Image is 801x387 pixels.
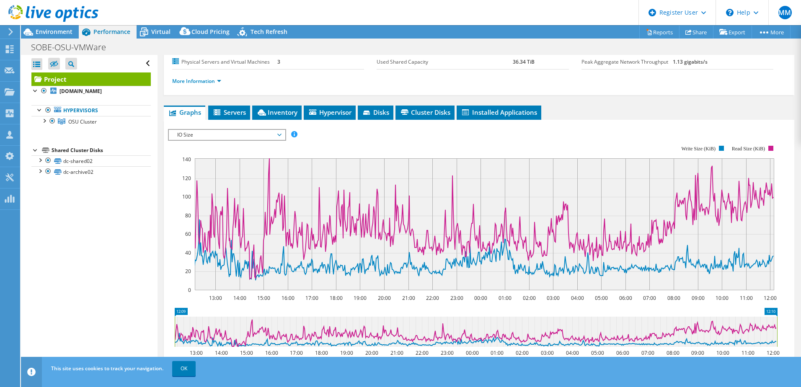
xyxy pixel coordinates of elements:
[763,294,776,302] text: 12:00
[726,9,734,16] svg: \n
[490,349,503,356] text: 01:00
[182,175,191,182] text: 120
[188,286,191,294] text: 0
[281,294,294,302] text: 16:00
[474,294,487,302] text: 00:00
[426,294,439,302] text: 22:00
[31,105,151,116] a: Hypervisors
[691,294,704,302] text: 09:00
[315,349,328,356] text: 18:00
[172,58,277,66] label: Physical Servers and Virtual Machines
[209,294,222,302] text: 13:00
[59,88,102,95] b: [DOMAIN_NAME]
[739,294,752,302] text: 11:00
[666,349,679,356] text: 08:00
[68,118,97,125] span: OSU Cluster
[257,294,270,302] text: 15:00
[191,28,230,36] span: Cloud Pricing
[31,166,151,177] a: dc-archive02
[415,349,428,356] text: 22:00
[390,349,403,356] text: 21:00
[498,294,511,302] text: 01:00
[566,349,579,356] text: 04:00
[173,130,281,140] span: IO Size
[353,294,366,302] text: 19:00
[465,349,478,356] text: 00:00
[641,349,654,356] text: 07:00
[308,108,351,116] span: Hypervisor
[778,6,792,19] span: MM
[616,349,629,356] text: 06:00
[31,116,151,127] a: OSU Cluster
[172,77,221,85] a: More Information
[185,212,191,219] text: 80
[377,58,513,66] label: Used Shared Capacity
[240,349,253,356] text: 15:00
[185,268,191,275] text: 20
[715,294,728,302] text: 10:00
[639,26,680,39] a: Reports
[515,349,528,356] text: 02:00
[182,193,191,200] text: 100
[461,108,537,116] span: Installed Applications
[305,294,318,302] text: 17:00
[93,28,130,36] span: Performance
[31,72,151,86] a: Project
[256,108,297,116] span: Inventory
[513,58,535,65] b: 36.34 TiB
[716,349,729,356] text: 10:00
[681,146,716,152] text: Write Size (KiB)
[766,349,779,356] text: 12:00
[741,349,754,356] text: 11:00
[277,58,280,65] b: 3
[185,249,191,256] text: 40
[212,108,246,116] span: Servers
[450,294,463,302] text: 23:00
[365,349,378,356] text: 20:00
[289,349,302,356] text: 17:00
[400,108,450,116] span: Cluster Disks
[340,349,353,356] text: 19:00
[522,294,535,302] text: 02:00
[189,349,202,356] text: 13:00
[679,26,713,39] a: Share
[185,230,191,237] text: 60
[31,155,151,166] a: dc-shared02
[402,294,415,302] text: 21:00
[362,108,389,116] span: Disks
[667,294,680,302] text: 08:00
[329,294,342,302] text: 18:00
[377,294,390,302] text: 20:00
[673,58,708,65] b: 1.13 gigabits/s
[51,365,163,372] span: This site uses cookies to track your navigation.
[546,294,559,302] text: 03:00
[594,294,607,302] text: 05:00
[691,349,704,356] text: 09:00
[151,28,171,36] span: Virtual
[52,145,151,155] div: Shared Cluster Disks
[214,349,227,356] text: 14:00
[643,294,656,302] text: 07:00
[713,26,752,39] a: Export
[571,294,584,302] text: 04:00
[182,156,191,163] text: 140
[27,43,119,52] h1: SOBE-OSU-VMWare
[265,349,278,356] text: 16:00
[591,349,604,356] text: 05:00
[619,294,632,302] text: 06:00
[172,361,196,376] a: OK
[251,28,287,36] span: Tech Refresh
[31,86,151,97] a: [DOMAIN_NAME]
[752,26,791,39] a: More
[732,146,765,152] text: Read Size (KiB)
[233,294,246,302] text: 14:00
[581,58,673,66] label: Peak Aggregate Network Throughput
[540,349,553,356] text: 03:00
[440,349,453,356] text: 23:00
[168,108,201,116] span: Graphs
[36,28,72,36] span: Environment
